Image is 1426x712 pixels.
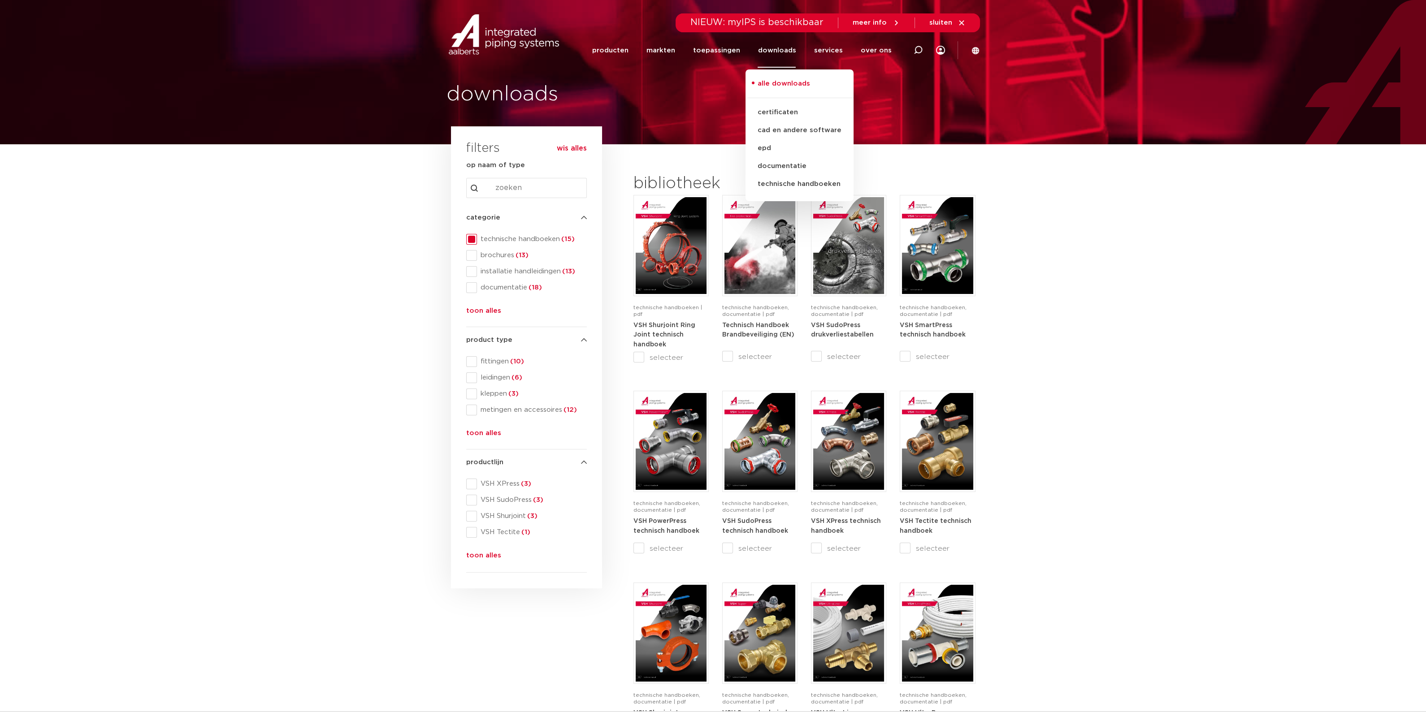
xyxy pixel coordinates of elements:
div: installatie handleidingen(13) [466,266,587,277]
span: (18) [527,284,542,291]
div: VSH Tectite(1) [466,527,587,538]
a: epd [746,139,854,157]
span: sluiten [929,19,952,26]
button: toon alles [466,550,501,565]
a: VSH Shurjoint Ring Joint technisch handboek [633,322,695,348]
a: VSH Tectite technisch handboek [900,518,971,534]
div: VSH SudoPress(3) [466,495,587,505]
div: documentatie(18) [466,282,587,293]
span: VSH XPress [477,479,587,488]
span: technische handboeken, documentatie | pdf [722,692,789,704]
a: certificaten [746,104,854,121]
nav: Menu [592,33,891,68]
span: technische handboeken, documentatie | pdf [811,305,878,317]
a: VSH XPress technisch handboek [811,518,881,534]
img: VSH-PowerPress_A4TM_5008817_2024_3.1_NL-pdf.jpg [636,393,706,490]
span: (3) [520,480,531,487]
a: documentatie [746,157,854,175]
span: technische handboeken, documentatie | pdf [900,692,967,704]
span: (6) [510,374,522,381]
span: documentatie [477,283,587,292]
div: brochures(13) [466,250,587,261]
a: VSH SmartPress technisch handboek [900,322,966,338]
span: (12) [562,406,577,413]
span: kleppen [477,389,587,398]
span: (13) [561,268,575,275]
span: (3) [507,390,519,397]
span: metingen en accessoires [477,406,587,414]
h3: filters [466,138,500,160]
strong: op naam of type [466,162,525,168]
span: technische handboeken, documentatie | pdf [811,692,878,704]
span: technische handboeken, documentatie | pdf [900,501,967,513]
span: leidingen [477,373,587,382]
a: markten [646,33,675,68]
span: technische handboeken [477,235,587,244]
label: selecteer [722,351,798,362]
span: technische handboeken, documentatie | pdf [811,501,878,513]
span: meer info [853,19,887,26]
span: brochures [477,251,587,260]
a: Technisch Handboek Brandbeveiliging (EN) [722,322,794,338]
span: technische handboeken, documentatie | pdf [633,501,700,513]
img: VSH-Tectite_A4TM_5009376-2024-2.0_NL-pdf.jpg [902,393,973,490]
button: toon alles [466,428,501,442]
h2: bibliotheek [633,173,793,194]
span: technische handboeken, documentatie | pdf [633,692,700,704]
a: toepassingen [693,33,740,68]
span: fittingen [477,357,587,366]
div: VSH Shurjoint(3) [466,511,587,522]
label: selecteer [722,543,798,554]
label: selecteer [900,351,975,362]
span: (3) [526,513,537,519]
img: VSH-Shurjoint_A4TM_5008731_2024_3.0_EN-pdf.jpg [636,585,706,682]
div: leidingen(6) [466,372,587,383]
img: VSH-SudoPress_A4TM_5001604-2023-3.0_NL-pdf.jpg [724,393,795,490]
span: VSH Tectite [477,528,587,537]
div: fittingen(10) [466,356,587,367]
a: cad en andere software [746,121,854,139]
div: technische handboeken(15) [466,234,587,245]
button: wis alles [557,144,587,153]
strong: VSH PowerPress technisch handboek [633,518,699,534]
h4: product type [466,335,587,345]
label: selecteer [900,543,975,554]
div: VSH XPress(3) [466,479,587,489]
a: technische handboeken [746,175,854,193]
h4: categorie [466,212,587,223]
h1: downloads [446,80,709,109]
a: over ons [860,33,891,68]
span: (1) [520,529,530,535]
img: VSH-SmartPress_A4TM_5009301_2023_2.0-EN-pdf.jpg [902,197,973,294]
span: VSH Shurjoint [477,512,587,521]
label: selecteer [811,543,886,554]
div: kleppen(3) [466,388,587,399]
a: producten [592,33,628,68]
img: VSH-SudoPress_A4PLT_5007706_2024-2.0_NL-pdf.jpg [813,197,884,294]
span: technische handboeken | pdf [633,305,702,317]
a: VSH SudoPress drukverliestabellen [811,322,874,338]
a: alle downloads [746,78,854,98]
label: selecteer [633,352,709,363]
a: services [814,33,842,68]
div: metingen en accessoires(12) [466,405,587,415]
h4: productlijn [466,457,587,468]
span: installatie handleidingen [477,267,587,276]
img: VSH-XPress_A4TM_5008762_2025_4.1_NL-pdf.jpg [813,393,884,490]
img: FireProtection_A4TM_5007915_2025_2.0_EN-pdf.jpg [724,197,795,294]
span: technische handboeken, documentatie | pdf [900,305,967,317]
label: selecteer [811,351,886,362]
img: VSH-Shurjoint-RJ_A4TM_5011380_2025_1.1_EN-pdf.jpg [636,197,706,294]
span: technische handboeken, documentatie | pdf [722,305,789,317]
span: (10) [509,358,524,365]
strong: VSH SudoPress technisch handboek [722,518,788,534]
img: VSH-UltraLine_A4TM_5010216_2022_1.0_NL-pdf.jpg [813,585,884,682]
a: meer info [853,19,900,27]
label: selecteer [633,543,709,554]
span: (15) [560,236,575,242]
